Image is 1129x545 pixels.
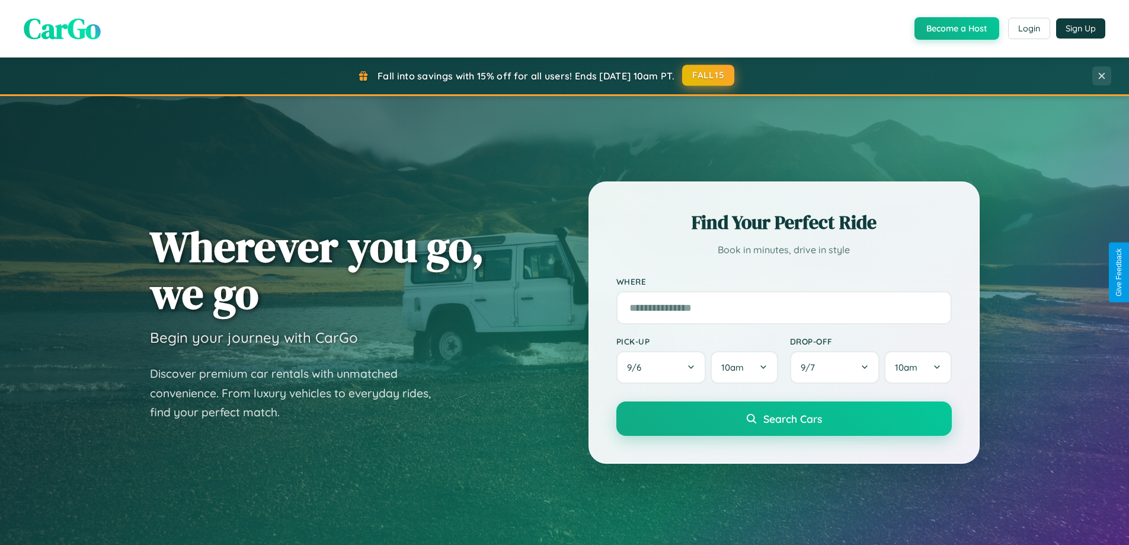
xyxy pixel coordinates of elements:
[721,362,744,373] span: 10am
[711,351,778,384] button: 10am
[616,401,952,436] button: Search Cars
[378,70,674,82] span: Fall into savings with 15% off for all users! Ends [DATE] 10am PT.
[1115,248,1123,297] div: Give Feedback
[1008,18,1050,39] button: Login
[616,351,706,384] button: 9/6
[682,65,734,86] button: FALL15
[616,336,778,346] label: Pick-up
[616,276,952,286] label: Where
[1056,18,1105,39] button: Sign Up
[24,9,101,48] span: CarGo
[790,351,880,384] button: 9/7
[884,351,951,384] button: 10am
[150,364,446,422] p: Discover premium car rentals with unmatched convenience. From luxury vehicles to everyday rides, ...
[895,362,917,373] span: 10am
[801,362,821,373] span: 9 / 7
[914,17,999,40] button: Become a Host
[150,329,358,346] h3: Begin your journey with CarGo
[150,223,484,317] h1: Wherever you go, we go
[616,209,952,235] h2: Find Your Perfect Ride
[616,241,952,259] p: Book in minutes, drive in style
[627,362,647,373] span: 9 / 6
[763,412,822,425] span: Search Cars
[790,336,952,346] label: Drop-off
